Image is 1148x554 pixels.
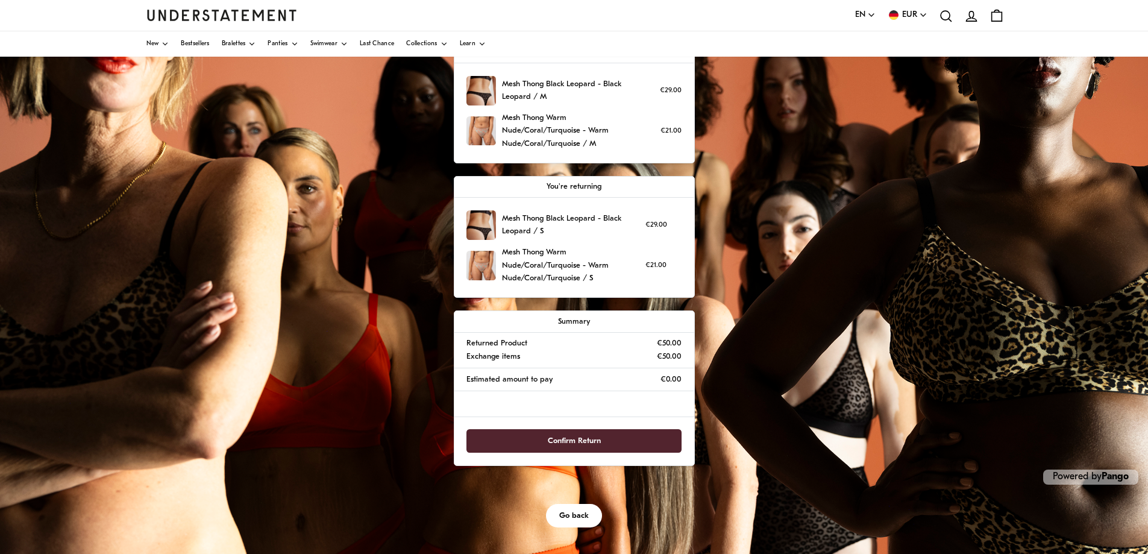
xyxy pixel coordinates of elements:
[466,251,496,280] img: CTME-STR-004_retouched.jpg
[181,31,209,57] a: Bestsellers
[645,260,667,271] p: €21.00
[310,31,348,57] a: Swimwear
[181,41,209,47] span: Bestsellers
[466,350,520,363] p: Exchange items
[502,78,639,104] p: Mesh Thong Black Leopard - Black Leopard / M
[502,246,639,285] p: Mesh Thong Warm Nude/Coral/Turquoise - Warm Nude/Coral/Turquoise / S
[502,112,639,150] p: Mesh Thong Warm Nude/Coral/Turquoise - Warm Nude/Coral/Turquoise / M
[466,429,681,453] button: Confirm Return
[310,41,337,47] span: Swimwear
[360,41,394,47] span: Last Chance
[460,31,486,57] a: Learn
[406,41,437,47] span: Collections
[855,8,876,22] button: EN
[660,85,682,96] p: €29.00
[406,31,447,57] a: Collections
[546,504,602,527] button: Go back
[548,430,601,452] span: Confirm Return
[660,373,682,386] p: €0.00
[466,373,553,386] p: Estimated amount to pay
[559,505,589,527] span: Go back
[146,31,169,57] a: New
[460,41,476,47] span: Learn
[466,76,496,105] img: mesh-thong-black-leopard-2.jpg
[1043,470,1138,485] p: Powered by
[466,315,681,328] p: Summary
[660,125,682,137] p: €21.00
[146,10,297,20] a: Understatement Homepage
[466,210,496,240] img: mesh-thong-black-leopard-2.jpg
[466,116,496,146] img: CTME-STR-004_retouched.jpg
[902,8,917,22] span: EUR
[657,337,682,350] p: €50.00
[268,31,298,57] a: Panties
[268,41,287,47] span: Panties
[222,41,246,47] span: Bralettes
[466,337,527,350] p: Returned Product
[360,31,394,57] a: Last Chance
[888,8,927,22] button: EUR
[855,8,865,22] span: EN
[502,212,639,238] p: Mesh Thong Black Leopard - Black Leopard / S
[146,41,159,47] span: New
[645,219,667,231] p: €29.00
[222,31,256,57] a: Bralettes
[466,180,681,193] p: You're returning
[657,350,682,363] p: €50.00
[1102,472,1129,482] a: Pango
